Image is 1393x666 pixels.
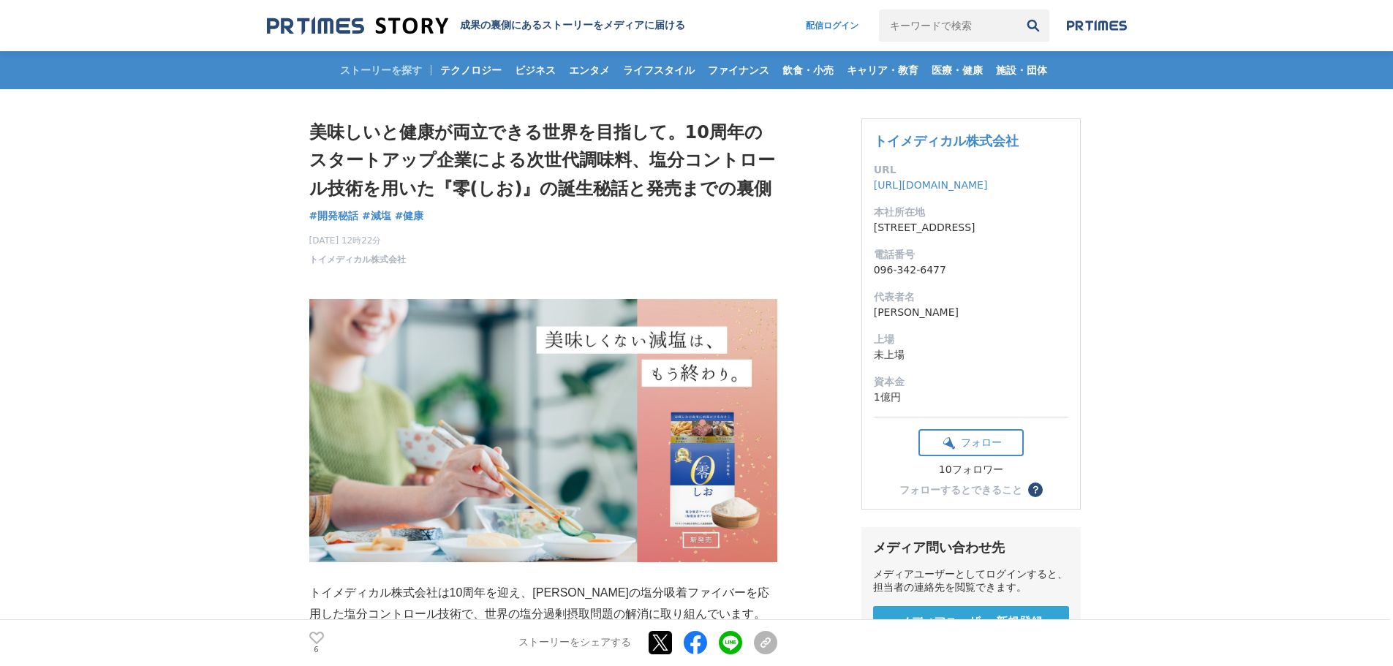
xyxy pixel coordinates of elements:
span: テクノロジー [434,64,507,77]
span: #健康 [395,209,424,222]
span: 飲食・小売 [777,64,839,77]
a: [URL][DOMAIN_NAME] [874,179,988,191]
a: テクノロジー [434,51,507,89]
a: #減塩 [362,208,391,224]
span: ？ [1030,485,1041,495]
span: メディアユーザー 新規登録 [899,615,1043,630]
a: #健康 [395,208,424,224]
a: 施設・団体 [990,51,1053,89]
dt: 本社所在地 [874,205,1068,220]
a: 飲食・小売 [777,51,839,89]
p: ストーリーをシェアする [518,637,631,650]
img: prtimes [1067,20,1127,31]
button: ？ [1028,483,1043,497]
dd: 未上場 [874,347,1068,363]
dt: 資本金 [874,374,1068,390]
p: 6 [309,646,324,654]
a: 医療・健康 [926,51,989,89]
button: フォロー [918,429,1024,456]
span: キャリア・教育 [841,64,924,77]
button: 検索 [1017,10,1049,42]
a: トイメディカル株式会社 [874,133,1019,148]
span: ライフスタイル [617,64,701,77]
span: エンタメ [563,64,616,77]
div: 10フォロワー [918,463,1024,477]
p: トイメディカル株式会社は10周年を迎え、[PERSON_NAME]の塩分吸着ファイバーを応用した塩分コントロール技術で、世界の塩分過剰摂取問題の解消に取り組んでいます。 [309,583,777,625]
img: 成果の裏側にあるストーリーをメディアに届ける [267,16,448,36]
input: キーワードで検索 [879,10,1017,42]
dt: 電話番号 [874,247,1068,262]
a: トイメディカル株式会社 [309,253,406,266]
a: #開発秘話 [309,208,359,224]
div: メディアユーザーとしてログインすると、担当者の連絡先を閲覧できます。 [873,568,1069,594]
a: ライフスタイル [617,51,701,89]
span: 医療・健康 [926,64,989,77]
dt: 上場 [874,332,1068,347]
dd: [PERSON_NAME] [874,305,1068,320]
dt: URL [874,162,1068,178]
dd: 1億円 [874,390,1068,405]
span: ファイナンス [702,64,775,77]
a: メディアユーザー 新規登録 無料 [873,606,1069,652]
a: 配信ログイン [791,10,873,42]
span: #減塩 [362,209,391,222]
dt: 代表者名 [874,290,1068,305]
a: キャリア・教育 [841,51,924,89]
a: ビジネス [509,51,562,89]
div: フォローするとできること [899,485,1022,495]
h2: 成果の裏側にあるストーリーをメディアに届ける [460,19,685,32]
h1: 美味しいと健康が両立できる世界を目指して。10周年のスタートアップ企業による次世代調味料、塩分コントロール技術を用いた『零(しお)』の誕生秘話と発売までの裏側 [309,118,777,203]
span: ビジネス [509,64,562,77]
a: エンタメ [563,51,616,89]
span: 施設・団体 [990,64,1053,77]
img: thumbnail_4aa1c000-004d-11ef-a510-cd75f8812e3e.png [309,299,777,562]
div: メディア問い合わせ先 [873,539,1069,556]
dd: [STREET_ADDRESS] [874,220,1068,235]
span: #開発秘話 [309,209,359,222]
dd: 096-342-6477 [874,262,1068,278]
a: ファイナンス [702,51,775,89]
span: [DATE] 12時22分 [309,234,406,247]
a: 成果の裏側にあるストーリーをメディアに届ける 成果の裏側にあるストーリーをメディアに届ける [267,16,685,36]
